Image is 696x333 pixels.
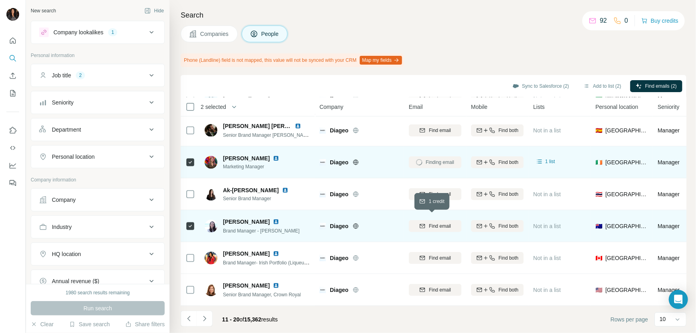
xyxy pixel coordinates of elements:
[595,190,602,198] span: 🇹🇭
[658,287,680,293] span: Manager
[605,126,648,134] span: [GEOGRAPHIC_DATA]
[409,252,461,264] button: Find email
[471,252,524,264] button: Find both
[595,222,602,230] span: 🇦🇺
[471,188,524,200] button: Find both
[31,176,165,183] p: Company information
[205,188,217,201] img: Avatar
[319,159,326,166] img: Logo of Diageo
[205,156,217,169] img: Avatar
[223,154,270,162] span: [PERSON_NAME]
[52,99,73,106] div: Seniority
[273,282,279,289] img: LinkedIn logo
[6,123,19,138] button: Use Surfe on LinkedIn
[499,159,519,166] span: Find both
[200,30,229,38] span: Companies
[223,250,270,258] span: [PERSON_NAME]
[197,311,213,327] button: Navigate to next page
[31,7,56,14] div: New search
[282,187,288,193] img: LinkedIn logo
[201,103,226,111] span: 2 selected
[319,223,326,229] img: Logo of Diageo
[330,254,349,262] span: Diageo
[223,292,301,298] span: Senior Brand Manager, Crown Royal
[31,93,164,112] button: Seniority
[273,250,279,257] img: LinkedIn logo
[533,127,561,134] span: Not in a list
[429,127,451,134] span: Find email
[205,284,217,296] img: Avatar
[409,103,423,111] span: Email
[658,159,680,166] span: Manager
[319,191,326,197] img: Logo of Diageo
[409,124,461,136] button: Find email
[507,80,575,92] button: Sync to Salesforce (2)
[319,255,326,261] img: Logo of Diageo
[52,196,76,204] div: Company
[223,259,335,266] span: Brand Manager- Irish Portfolio (Liqueurs+Beer+RTD)
[6,33,19,48] button: Quick start
[360,56,402,65] button: Map my fields
[595,286,602,294] span: 🇺🇸
[533,255,561,261] span: Not in a list
[31,52,165,59] p: Personal information
[181,53,404,67] div: Phone (Landline) field is not mapped, this value will not be synced with your CRM
[31,23,164,42] button: Company lookalikes1
[605,158,648,166] span: [GEOGRAPHIC_DATA]
[499,191,519,198] span: Find both
[605,190,648,198] span: [GEOGRAPHIC_DATA]
[205,220,217,233] img: Avatar
[6,86,19,100] button: My lists
[6,69,19,83] button: Enrich CSV
[66,289,130,296] div: 1980 search results remaining
[658,103,679,111] span: Seniority
[595,254,602,262] span: 🇨🇦
[244,316,261,323] span: 15,362
[52,71,71,79] div: Job title
[600,16,607,26] p: 92
[6,141,19,155] button: Use Surfe API
[330,158,349,166] span: Diageo
[181,311,197,327] button: Navigate to previous page
[52,126,81,134] div: Department
[605,286,648,294] span: [GEOGRAPHIC_DATA]
[31,190,164,209] button: Company
[181,10,686,21] h4: Search
[31,217,164,236] button: Industry
[205,252,217,264] img: Avatar
[223,132,363,138] span: Senior Brand Manager [PERSON_NAME] [GEOGRAPHIC_DATA]
[273,219,279,225] img: LinkedIn logo
[223,282,270,290] span: [PERSON_NAME]
[429,286,451,294] span: Find email
[31,320,53,328] button: Clear
[533,287,561,293] span: Not in a list
[533,223,561,229] span: Not in a list
[641,15,678,26] button: Buy credits
[69,320,110,328] button: Save search
[52,153,95,161] div: Personal location
[645,83,677,90] span: Find emails (2)
[669,290,688,309] div: Open Intercom Messenger
[31,272,164,291] button: Annual revenue ($)
[630,80,682,92] button: Find emails (2)
[578,80,627,92] button: Add to list (2)
[499,127,519,134] span: Find both
[205,124,217,137] img: Avatar
[595,103,638,111] span: Personal location
[31,120,164,139] button: Department
[223,195,298,202] span: Senior Brand Manager
[330,222,349,230] span: Diageo
[429,191,451,198] span: Find email
[6,158,19,173] button: Dashboard
[319,127,326,134] img: Logo of Diageo
[319,103,343,111] span: Company
[31,244,164,264] button: HQ location
[330,190,349,198] span: Diageo
[471,220,524,232] button: Find both
[295,123,301,129] img: LinkedIn logo
[625,16,628,26] p: 0
[31,66,164,85] button: Job title2
[660,315,666,323] p: 10
[125,320,165,328] button: Share filters
[222,316,240,323] span: 11 - 20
